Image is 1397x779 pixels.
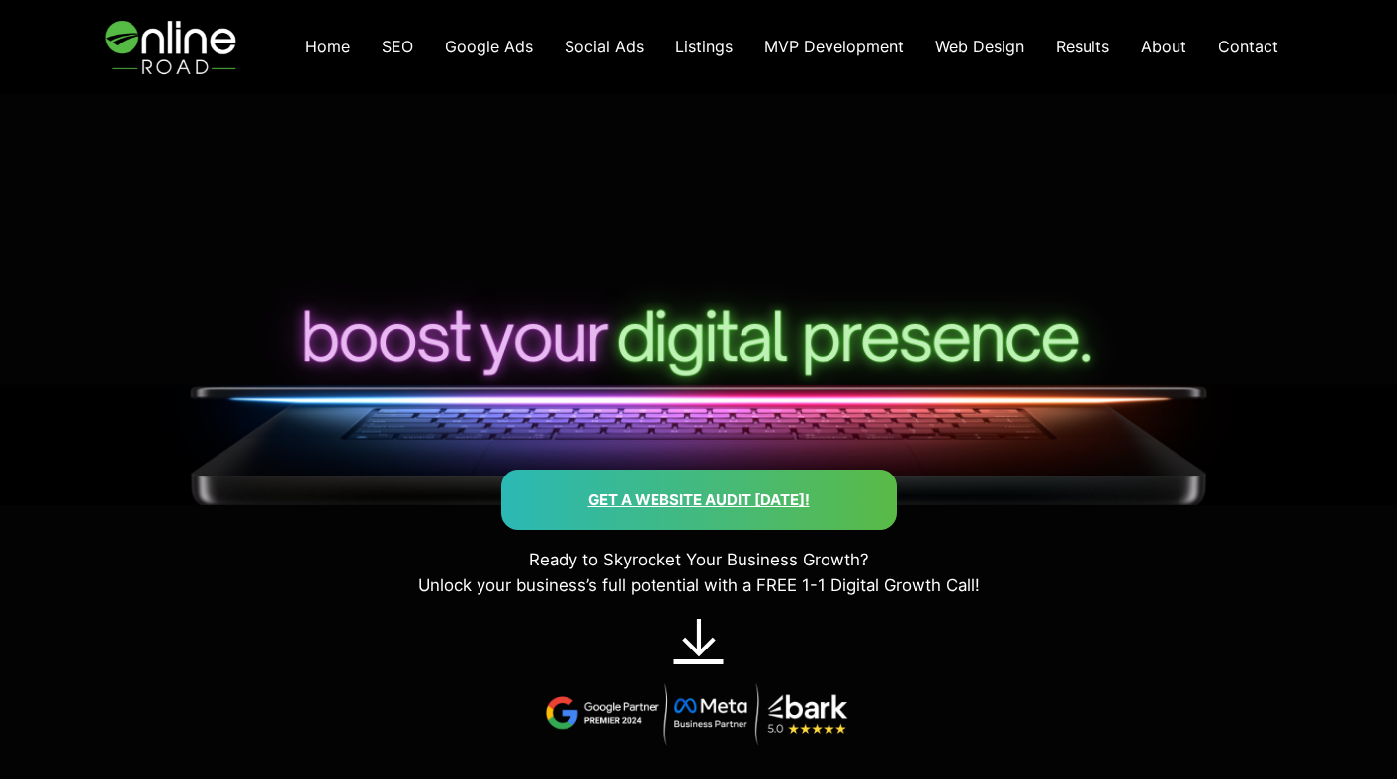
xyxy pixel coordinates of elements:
a: ↓ [674,606,724,669]
a: MVP Development [748,27,919,67]
span: Social Ads [565,37,644,56]
a: Social Ads [549,27,659,67]
a: Listings [659,27,748,67]
span: MVP Development [764,37,904,56]
span: SEO [382,37,413,56]
span: About [1141,37,1186,56]
a: Get a Website AUdit [DATE]! [588,490,810,509]
span: Listings [675,37,733,56]
a: Google Ads [429,27,549,67]
p: Ready to Skyrocket Your Business Growth? Unlock your business’s full potential with a FREE 1-1 Di... [70,547,1328,598]
a: SEO [366,27,429,67]
a: About [1125,27,1202,67]
span: Results [1056,37,1109,56]
span: Home [306,37,350,56]
span: Google Ads [445,37,533,56]
span: Web Design [935,37,1024,56]
span: Contact [1218,37,1278,56]
a: Home [290,27,366,67]
a: Web Design [919,27,1040,67]
nav: Navigation [290,27,1294,67]
a: Contact [1202,27,1294,67]
a: Results [1040,27,1125,67]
